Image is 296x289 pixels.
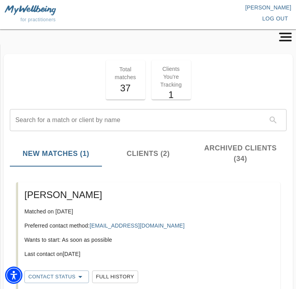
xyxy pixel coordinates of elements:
span: log out [262,14,288,24]
p: Total matches [111,65,141,81]
img: MyWellbeing [5,5,56,15]
p: Clients You're Tracking [156,65,186,89]
span: Contact Status [28,272,85,282]
p: Preferred contact method: [24,222,274,230]
span: for practitioners [20,17,56,22]
p: Matched on [DATE] [24,207,274,215]
span: Clients (2) [107,148,189,159]
button: log out [259,11,291,26]
div: Accessibility Menu [5,267,22,284]
button: Full History [92,270,138,283]
p: Last contact on [DATE] [24,250,274,258]
h5: 1 [156,89,186,101]
a: [EMAIL_ADDRESS][DOMAIN_NAME] [90,222,185,229]
h5: 37 [111,82,141,94]
p: Wants to start: As soon as possible [24,236,274,244]
h5: [PERSON_NAME] [24,189,274,201]
span: New Matches (1) [15,148,97,159]
p: [PERSON_NAME] [148,4,291,11]
button: Contact Status [24,270,89,283]
span: Full History [96,272,134,282]
span: Archived Clients (34) [199,143,282,164]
